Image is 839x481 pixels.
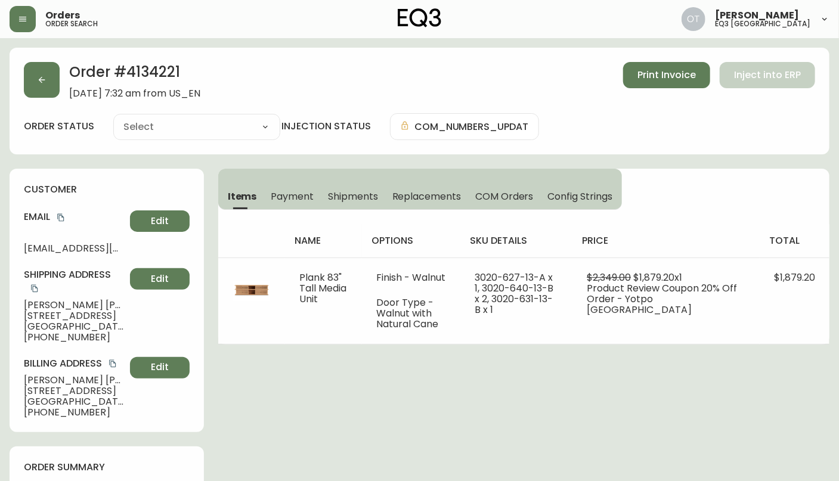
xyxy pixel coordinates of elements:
span: [DATE] 7:32 am from US_EN [69,88,200,99]
span: Plank 83" Tall Media Unit [299,271,346,306]
span: [PERSON_NAME] [PERSON_NAME] [24,300,125,311]
img: 5d4d18d254ded55077432b49c4cb2919 [682,7,705,31]
span: Product Review Coupon 20% Off Order - Yotpo [GEOGRAPHIC_DATA] [587,281,737,316]
span: Edit [151,215,169,228]
button: copy [107,358,119,370]
h4: customer [24,183,190,196]
h4: order summary [24,461,190,474]
span: [PERSON_NAME] [PERSON_NAME] [24,375,125,386]
span: Replacements [392,190,461,203]
span: Edit [151,272,169,286]
h4: Email [24,210,125,224]
img: 3020-627-MC-400-1-cl6p4j6ai3qce0134usizqb13.jpg [233,272,271,311]
h5: eq3 [GEOGRAPHIC_DATA] [715,20,810,27]
span: 3020-627-13-A x 1, 3020-640-13-B x 2, 3020-631-13-B x 1 [475,271,553,316]
span: Orders [45,11,80,20]
h4: sku details [470,234,563,247]
button: Edit [130,210,190,232]
h4: total [769,234,820,247]
span: [GEOGRAPHIC_DATA] , NY , 11211 , US [24,321,125,332]
h4: Shipping Address [24,268,125,295]
h4: Billing Address [24,357,125,370]
span: Config Strings [548,190,612,203]
label: order status [24,120,94,133]
li: Finish - Walnut [376,272,446,283]
span: [STREET_ADDRESS] [24,311,125,321]
h4: options [371,234,451,247]
span: $1,879.20 [774,271,815,284]
h5: order search [45,20,98,27]
span: $2,349.00 [587,271,631,284]
h2: Order # 4134221 [69,62,200,88]
img: logo [398,8,442,27]
button: copy [29,283,41,294]
h4: price [582,234,750,247]
span: [STREET_ADDRESS] [24,386,125,396]
span: Print Invoice [637,69,696,82]
span: [GEOGRAPHIC_DATA] , NY , 11211 , US [24,396,125,407]
span: $1,879.20 x 1 [633,271,682,284]
li: Door Type - Walnut with Natural Cane [376,297,446,330]
span: [PHONE_NUMBER] [24,332,125,343]
button: Edit [130,268,190,290]
button: copy [55,212,67,224]
span: [PERSON_NAME] [715,11,799,20]
h4: name [295,234,352,247]
span: Edit [151,361,169,374]
span: Shipments [328,190,378,203]
span: Payment [271,190,314,203]
button: Print Invoice [623,62,710,88]
h4: injection status [281,120,371,133]
span: Items [228,190,257,203]
button: Edit [130,357,190,378]
span: COM Orders [475,190,534,203]
span: [EMAIL_ADDRESS][DOMAIN_NAME] [24,243,125,254]
span: [PHONE_NUMBER] [24,407,125,418]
